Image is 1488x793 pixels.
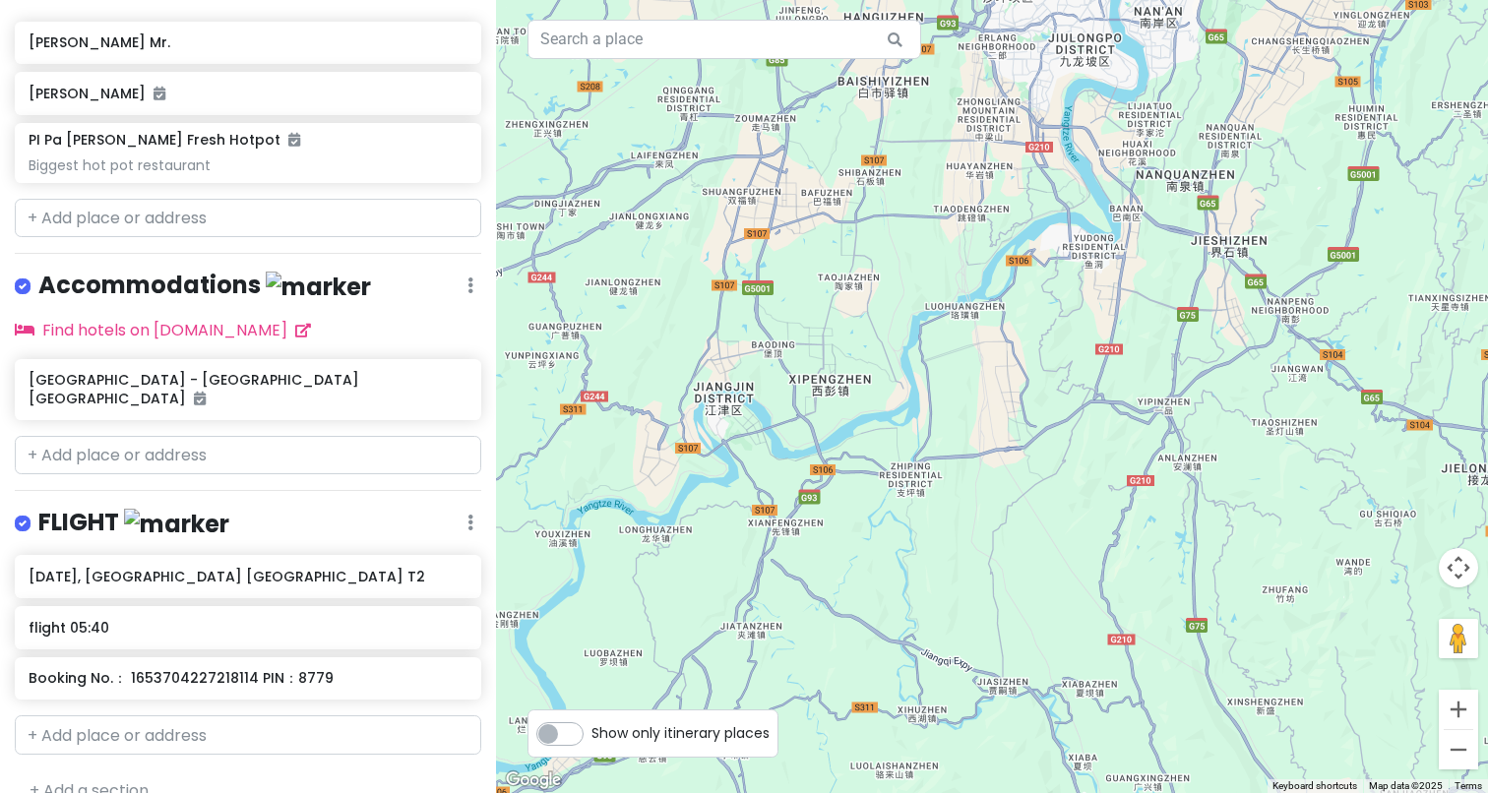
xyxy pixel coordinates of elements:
[15,436,481,475] input: + Add place or address
[154,87,165,100] i: Added to itinerary
[288,133,300,147] i: Added to itinerary
[15,319,311,341] a: Find hotels on [DOMAIN_NAME]
[1272,779,1357,793] button: Keyboard shortcuts
[501,767,566,793] img: Google
[266,272,371,302] img: marker
[1439,690,1478,729] button: Zoom in
[1369,780,1443,791] span: Map data ©2025
[15,199,481,238] input: + Add place or address
[29,33,466,51] h6: [PERSON_NAME] Mr.
[29,568,466,585] h6: [DATE], [GEOGRAPHIC_DATA] [GEOGRAPHIC_DATA] T2
[1439,548,1478,587] button: Map camera controls
[194,392,206,405] i: Added to itinerary
[124,509,229,539] img: marker
[527,20,921,59] input: Search a place
[29,669,466,687] h6: Booking No.： 1653704227218114 PIN：8779
[29,371,466,406] h6: [GEOGRAPHIC_DATA] - [GEOGRAPHIC_DATA] [GEOGRAPHIC_DATA]
[15,715,481,755] input: + Add place or address
[29,156,466,174] div: Biggest hot pot restaurant
[29,131,300,149] h6: PI Pa [PERSON_NAME] Fresh Hotpot
[38,270,371,302] h4: Accommodations
[1439,730,1478,769] button: Zoom out
[591,722,770,744] span: Show only itinerary places
[501,767,566,793] a: Open this area in Google Maps (opens a new window)
[1439,619,1478,658] button: Drag Pegman onto the map to open Street View
[29,85,466,102] h6: [PERSON_NAME]
[38,507,229,539] h4: FLIGHT
[29,619,466,637] h6: flight 05:40
[1455,780,1482,791] a: Terms (opens in new tab)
